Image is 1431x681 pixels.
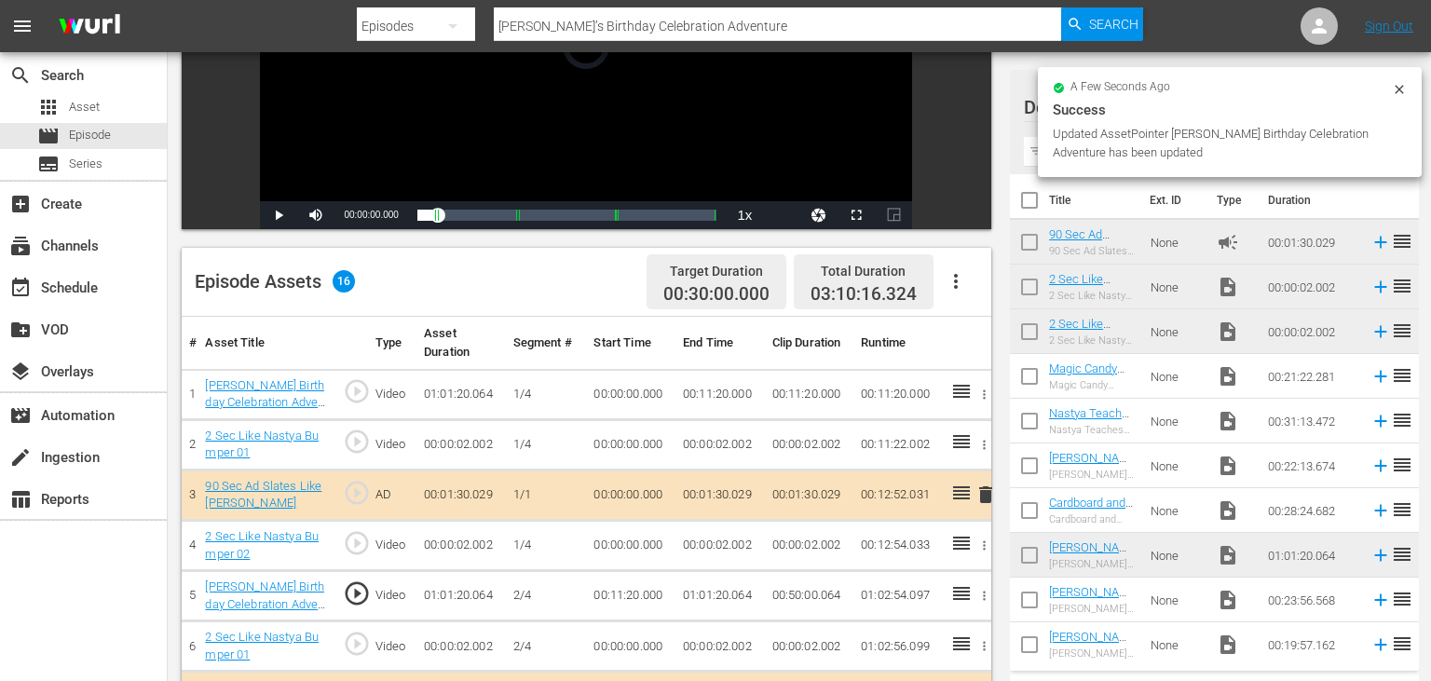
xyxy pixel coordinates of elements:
button: Jump To Time [800,201,838,229]
span: play_circle_outline [343,529,371,557]
span: Channels [9,235,32,257]
a: Magic Candy Shower Adventure with [PERSON_NAME] and Friends [1049,361,1129,431]
td: 00:00:02.002 [765,621,854,672]
th: Start Time [586,317,675,370]
td: 3 [182,470,198,520]
span: Schedule [9,277,32,299]
button: Search [1061,7,1143,41]
td: 00:23:56.568 [1261,578,1363,622]
span: Automation [9,404,32,427]
span: Overlays [9,361,32,383]
td: Video [368,621,416,672]
td: 01:01:20.064 [1261,533,1363,578]
td: None [1143,354,1209,399]
td: 01:01:20.064 [416,571,506,621]
td: 00:00:00.000 [586,521,675,571]
td: 00:00:02.002 [675,521,765,571]
td: 00:12:52.031 [853,470,943,520]
th: Clip Duration [765,317,854,370]
th: Ext. ID [1138,174,1205,226]
td: 00:00:00.000 [586,419,675,470]
td: 00:11:20.000 [765,369,854,419]
td: 00:28:24.682 [1261,488,1363,533]
td: 00:31:13.472 [1261,399,1363,443]
td: None [1143,578,1209,622]
div: 2 Sec Like Nastya Bumper 01 [1049,334,1136,347]
button: delete [974,482,997,509]
div: Magic Candy Shower Adventure with [PERSON_NAME] and Friends [1049,379,1136,391]
td: 00:19:57.162 [1261,622,1363,667]
span: Video [1217,455,1239,477]
th: Asset Duration [416,317,506,370]
a: 2 Sec Like Nastya Bumper 01 [205,429,319,460]
th: Segment # [506,317,587,370]
svg: Add to Episode [1370,456,1391,476]
div: [PERSON_NAME] and Funny Escape Adventures for Kids [1049,603,1136,615]
div: [PERSON_NAME] is Celebrating Her 11th Birthday [1049,647,1136,660]
a: Cardboard and Fluffy School Adventure for Kids with [PERSON_NAME] [1049,496,1133,579]
span: Video [1217,544,1239,566]
svg: Add to Episode [1370,277,1391,297]
span: Search [9,64,32,87]
a: [PERSON_NAME] and Funny Escape Adventures for Kids [1049,585,1129,655]
span: reorder [1391,409,1413,431]
span: Asset [37,96,60,118]
div: Nastya Teaches Kids How to Do School the Right Way [1049,424,1136,436]
span: Video [1217,410,1239,432]
td: 1 [182,369,198,419]
a: 90 Sec Ad Slates Like [PERSON_NAME] [1049,227,1129,283]
span: play_circle_outline [343,579,371,607]
div: Episode Assets [195,270,355,293]
td: 00:00:02.002 [416,419,506,470]
td: 01:02:54.097 [853,571,943,621]
span: Video [1217,589,1239,611]
svg: Add to Episode [1370,590,1391,610]
td: None [1143,488,1209,533]
span: reorder [1391,275,1413,297]
span: Video [1217,320,1239,343]
td: 00:01:30.029 [416,470,506,520]
td: 5 [182,571,198,621]
span: Video [1217,633,1239,656]
span: Search [1089,7,1138,41]
td: None [1143,533,1209,578]
div: Updated AssetPointer [PERSON_NAME] Birthday Celebration Adventure has been updated [1053,125,1387,162]
td: 00:21:22.281 [1261,354,1363,399]
svg: Add to Episode [1370,545,1391,565]
span: 03:10:16.324 [811,283,917,305]
td: None [1143,265,1209,309]
td: 00:00:00.000 [586,470,675,520]
div: Success [1053,99,1407,121]
div: 90 Sec Ad Slates Like [PERSON_NAME] [1049,245,1136,257]
span: reorder [1391,588,1413,610]
td: 4 [182,521,198,571]
a: Sign Out [1365,19,1413,34]
span: Video [1217,499,1239,522]
td: 00:22:13.674 [1261,443,1363,488]
td: 00:00:00.000 [586,369,675,419]
img: ans4CAIJ8jUAAAAAAAAAAAAAAAAAAAAAAAAgQb4GAAAAAAAAAAAAAAAAAAAAAAAAJMjXAAAAAAAAAAAAAAAAAAAAAAAAgAT5G... [45,5,134,48]
td: 01:02:56.099 [853,621,943,672]
div: Total Duration [811,258,917,284]
svg: Add to Episode [1370,634,1391,655]
td: None [1143,622,1209,667]
span: play_circle_outline [343,479,371,507]
th: Type [368,317,416,370]
a: [PERSON_NAME] Birthday Celebration Adventure [205,378,325,427]
span: play_circle_outline [343,377,371,405]
div: [PERSON_NAME] Birthday Celebration Adventure [1049,558,1136,570]
span: VOD [9,319,32,341]
div: Default Workspace [1024,81,1388,133]
td: Video [368,369,416,419]
a: 2 Sec Like Nastya Bumper 02 [205,529,319,561]
td: 00:11:20.000 [586,571,675,621]
td: None [1143,443,1209,488]
td: 01:01:20.064 [416,369,506,419]
th: # [182,317,198,370]
td: 00:11:20.000 [853,369,943,419]
span: Create [9,193,32,215]
th: Runtime [853,317,943,370]
td: 00:01:30.029 [765,470,854,520]
td: 1/4 [506,419,587,470]
td: Video [368,571,416,621]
